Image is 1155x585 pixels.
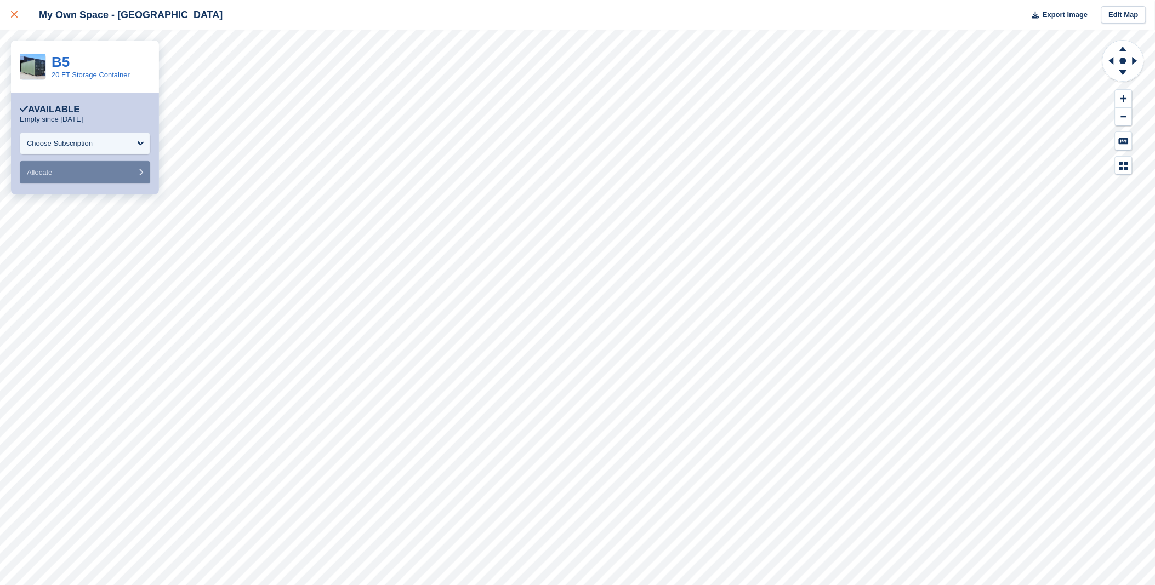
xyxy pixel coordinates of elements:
button: Allocate [20,161,150,183]
button: Keyboard Shortcuts [1116,132,1132,150]
button: Export Image [1026,6,1088,24]
div: Available [20,104,80,115]
button: Zoom In [1116,90,1132,108]
img: CSS_Pricing_20ftContainer_683x683.jpg [20,54,45,79]
span: Export Image [1043,9,1088,20]
p: Empty since [DATE] [20,115,83,124]
div: My Own Space - [GEOGRAPHIC_DATA] [29,8,223,21]
span: Allocate [27,168,52,176]
button: Map Legend [1116,157,1132,175]
a: B5 [52,54,70,70]
button: Zoom Out [1116,108,1132,126]
a: 20 FT Storage Container [52,71,130,79]
a: Edit Map [1101,6,1146,24]
div: Choose Subscription [27,138,93,149]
